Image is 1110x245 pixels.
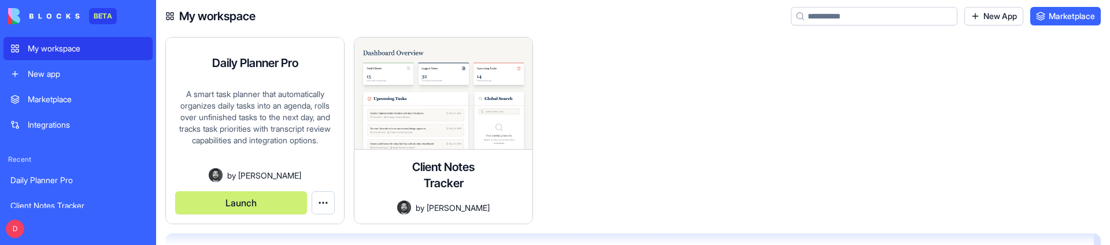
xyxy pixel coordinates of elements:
[89,8,117,24] div: BETA
[8,8,80,24] img: logo
[10,175,146,186] div: Daily Planner Pro
[427,202,490,214] span: [PERSON_NAME]
[179,8,256,24] h4: My workspace
[3,37,153,60] a: My workspace
[3,88,153,111] a: Marketplace
[8,8,117,24] a: BETA
[28,68,146,80] div: New app
[28,94,146,105] div: Marketplace
[28,119,146,131] div: Integrations
[175,88,335,168] div: A smart task planner that automatically organizes daily tasks into an agenda, rolls over unfinish...
[3,169,153,192] a: Daily Planner Pro
[3,62,153,86] a: New app
[397,201,411,214] img: Avatar
[238,169,301,181] span: [PERSON_NAME]
[354,37,533,224] a: Client Notes TrackerAvatarby[PERSON_NAME]
[397,159,490,191] h4: Client Notes Tracker
[28,43,146,54] div: My workspace
[416,202,424,214] span: by
[3,194,153,217] a: Client Notes Tracker
[165,37,345,224] a: Daily Planner ProA smart task planner that automatically organizes daily tasks into an agenda, ro...
[10,200,146,211] div: Client Notes Tracker
[964,7,1023,25] a: New App
[3,155,153,164] span: Recent
[227,169,236,181] span: by
[6,220,24,238] span: D
[175,191,307,214] button: Launch
[1030,7,1101,25] a: Marketplace
[209,168,223,182] img: Avatar
[3,113,153,136] a: Integrations
[212,55,298,71] h4: Daily Planner Pro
